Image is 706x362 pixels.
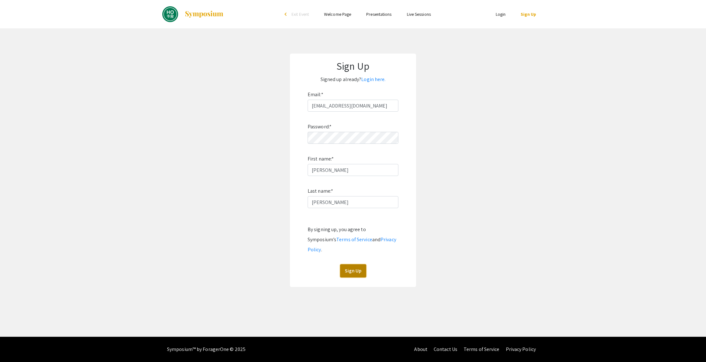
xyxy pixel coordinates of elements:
[292,11,309,17] span: Exit Event
[464,346,500,353] a: Terms of Service
[361,76,385,83] a: Login here.
[162,6,224,22] a: DREAMS Spring 2025
[308,236,396,253] a: Privacy Policy
[366,11,391,17] a: Presentations
[434,346,457,353] a: Contact Us
[184,10,224,18] img: Symposium by ForagerOne
[308,225,398,255] div: By signing up, you agree to Symposium’s and .
[308,90,323,100] label: Email:
[162,6,178,22] img: DREAMS Spring 2025
[167,337,246,362] div: Symposium™ by ForagerOne © 2025
[414,346,427,353] a: About
[324,11,351,17] a: Welcome Page
[308,154,334,164] label: First name:
[5,334,27,357] iframe: Chat
[285,12,288,16] div: arrow_back_ios
[340,264,366,277] button: Sign Up
[496,11,506,17] a: Login
[521,11,536,17] a: Sign Up
[308,122,332,132] label: Password:
[296,74,410,85] p: Signed up already?
[336,236,372,243] a: Terms of Service
[506,346,536,353] a: Privacy Policy
[296,60,410,72] h1: Sign Up
[308,186,333,196] label: Last name:
[407,11,431,17] a: Live Sessions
